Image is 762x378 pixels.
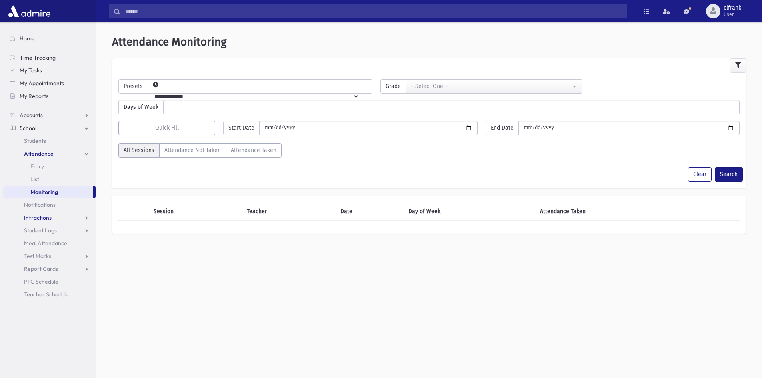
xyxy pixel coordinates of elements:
[30,188,58,196] span: Monitoring
[149,202,242,221] th: Session
[3,90,96,102] a: My Reports
[30,163,44,170] span: Entry
[3,147,96,160] a: Attendance
[3,275,96,288] a: PTC Schedule
[3,173,96,186] a: List
[3,288,96,301] a: Teacher Schedule
[24,137,46,144] span: Students
[3,262,96,275] a: Report Cards
[715,167,743,182] button: Search
[118,143,282,161] div: AttTaken
[3,32,96,45] a: Home
[223,121,260,135] span: Start Date
[159,143,226,158] label: Attendance Not Taken
[3,160,96,173] a: Entry
[24,278,58,285] span: PTC Schedule
[20,92,48,100] span: My Reports
[24,252,51,260] span: Test Marks
[3,122,96,134] a: School
[226,143,282,158] label: Attendance Taken
[411,82,570,90] div: --Select One--
[20,35,35,42] span: Home
[724,11,741,18] span: User
[3,224,96,237] a: Student Logs
[112,35,227,48] span: Attendance Monitoring
[3,237,96,250] a: Meal Attendance
[20,54,56,61] span: Time Tracking
[118,143,160,158] label: All Sessions
[3,109,96,122] a: Accounts
[20,67,42,74] span: My Tasks
[380,79,406,94] span: Grade
[724,5,741,11] span: clfrank
[24,265,58,272] span: Report Cards
[3,134,96,147] a: Students
[3,51,96,64] a: Time Tracking
[3,186,93,198] a: Monitoring
[406,79,582,94] button: --Select One--
[486,121,519,135] span: End Date
[535,202,710,221] th: Attendance Taken
[3,64,96,77] a: My Tasks
[688,167,712,182] button: Clear
[3,250,96,262] a: Test Marks
[3,211,96,224] a: Infractions
[20,112,43,119] span: Accounts
[30,176,39,183] span: List
[24,240,67,247] span: Meal Attendance
[120,4,627,18] input: Search
[24,227,57,234] span: Student Logs
[404,202,535,221] th: Day of Week
[24,201,56,208] span: Notifications
[336,202,404,221] th: Date
[3,198,96,211] a: Notifications
[242,202,336,221] th: Teacher
[118,121,215,135] button: Quick Fill
[24,150,54,157] span: Attendance
[20,80,64,87] span: My Appointments
[155,124,179,131] span: Quick Fill
[118,100,164,114] span: Days of Week
[3,77,96,90] a: My Appointments
[24,291,69,298] span: Teacher Schedule
[118,79,148,94] span: Presets
[6,3,52,19] img: AdmirePro
[20,124,36,132] span: School
[24,214,52,221] span: Infractions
